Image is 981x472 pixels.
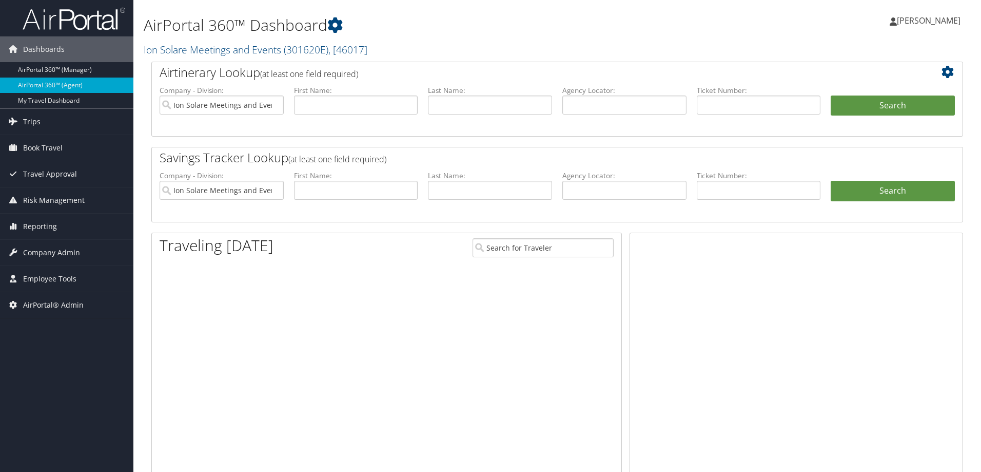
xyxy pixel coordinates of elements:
span: [PERSON_NAME] [897,15,960,26]
label: Agency Locator: [562,171,686,181]
a: Search [831,181,955,201]
span: , [ 46017 ] [328,43,367,56]
span: (at least one field required) [260,68,358,80]
a: [PERSON_NAME] [890,5,971,36]
label: Ticket Number: [697,171,821,181]
input: Search for Traveler [473,238,614,257]
span: Book Travel [23,135,63,161]
span: (at least one field required) [288,154,386,165]
label: First Name: [294,171,418,181]
button: Search [831,96,955,116]
span: AirPortal® Admin [23,292,84,318]
span: Trips [23,109,41,135]
label: Company - Division: [160,171,284,181]
span: Employee Tools [23,266,76,292]
input: search accounts [160,181,284,200]
span: ( 301620E ) [284,43,328,56]
label: Last Name: [428,85,552,96]
span: Reporting [23,214,57,239]
h2: Savings Tracker Lookup [160,149,887,166]
label: Ticket Number: [697,85,821,96]
h2: Airtinerary Lookup [160,64,887,81]
h1: AirPortal 360™ Dashboard [144,14,695,36]
span: Travel Approval [23,161,77,187]
label: Agency Locator: [562,85,686,96]
h1: Traveling [DATE] [160,235,273,256]
span: Company Admin [23,240,80,266]
span: Dashboards [23,36,65,62]
label: First Name: [294,85,418,96]
span: Risk Management [23,187,85,213]
img: airportal-logo.png [23,7,125,31]
label: Last Name: [428,171,552,181]
label: Company - Division: [160,85,284,96]
a: Ion Solare Meetings and Events [144,43,367,56]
